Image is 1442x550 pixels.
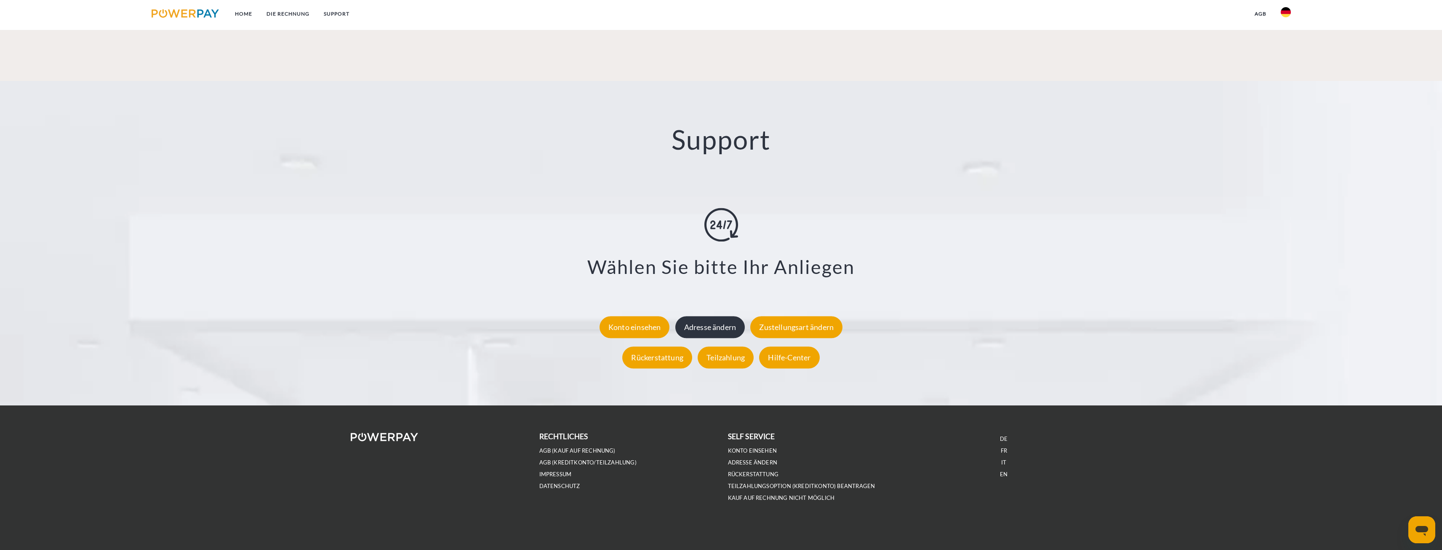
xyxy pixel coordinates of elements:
a: Teilzahlung [696,353,756,362]
a: EN [1000,471,1008,478]
a: Zustellungsart ändern [748,323,845,332]
b: rechtliches [539,432,588,441]
a: AGB (Kreditkonto/Teilzahlung) [539,459,637,466]
a: Konto einsehen [728,447,777,454]
a: Konto einsehen [597,323,672,332]
img: logo-powerpay-white.svg [351,433,418,441]
a: Adresse ändern [673,323,747,332]
div: Adresse ändern [675,317,745,338]
img: online-shopping.svg [704,208,738,241]
a: Kauf auf Rechnung nicht möglich [728,494,835,502]
a: Hilfe-Center [757,353,821,362]
div: Teilzahlung [698,347,754,369]
img: de [1281,7,1291,17]
a: DIE RECHNUNG [259,6,317,21]
a: Teilzahlungsoption (KREDITKONTO) beantragen [728,483,875,490]
a: Adresse ändern [728,459,778,466]
a: Rückerstattung [728,471,779,478]
a: agb [1247,6,1274,21]
a: IT [1001,459,1006,466]
a: FR [1001,447,1007,454]
a: Rückerstattung [620,353,694,362]
h3: Wählen Sie bitte Ihr Anliegen [83,255,1359,279]
a: IMPRESSUM [539,471,572,478]
div: Hilfe-Center [759,347,819,369]
a: DATENSCHUTZ [539,483,580,490]
div: Rückerstattung [622,347,692,369]
img: logo-powerpay.svg [152,9,219,18]
a: DE [1000,435,1008,443]
a: Home [228,6,259,21]
iframe: Schaltfläche zum Öffnen des Messaging-Fensters [1408,516,1435,543]
h2: Support [72,123,1370,156]
a: SUPPORT [317,6,357,21]
div: Zustellungsart ändern [750,317,842,338]
div: Konto einsehen [600,317,670,338]
b: self service [728,432,775,441]
a: AGB (Kauf auf Rechnung) [539,447,616,454]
